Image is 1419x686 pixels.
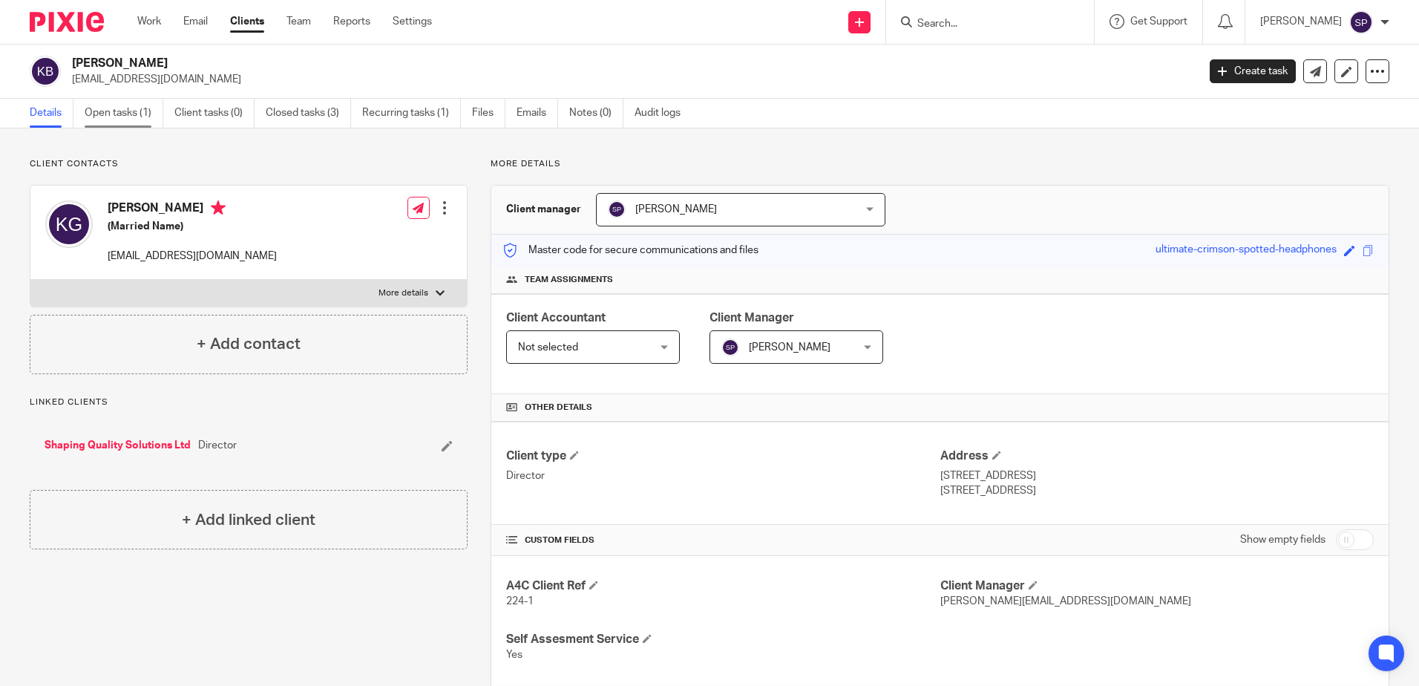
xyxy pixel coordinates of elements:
span: Other details [525,402,592,414]
img: svg%3E [721,339,739,356]
h2: [PERSON_NAME] [72,56,964,71]
span: Not selected [518,342,578,353]
h4: CUSTOM FIELDS [506,535,940,546]
a: Create task [1210,59,1296,83]
span: Get Support [1130,16,1187,27]
h3: Client manager [506,202,581,217]
span: Client Manager [709,312,794,324]
img: Pixie [30,12,104,32]
img: svg%3E [1349,10,1373,34]
span: [PERSON_NAME][EMAIL_ADDRESS][DOMAIN_NAME] [940,596,1191,607]
h4: + Add linked client [182,509,315,532]
h4: Client type [506,448,940,464]
span: Client Accountant [506,312,606,324]
span: Team assignments [525,274,613,286]
i: Primary [211,200,226,215]
span: Director [198,438,237,453]
h4: Client Manager [940,578,1374,594]
a: Settings [393,14,432,29]
a: Clients [230,14,264,29]
a: Email [183,14,208,29]
p: More details [378,287,428,299]
h4: Address [940,448,1374,464]
p: Client contacts [30,158,468,170]
a: Shaping Quality Solutions Ltd [45,438,191,453]
span: [PERSON_NAME] [749,342,830,353]
p: [STREET_ADDRESS] [940,483,1374,498]
span: 224-1 [506,596,534,607]
p: More details [491,158,1389,170]
a: Open tasks (1) [85,99,163,128]
a: Work [137,14,161,29]
a: Reports [333,14,370,29]
h4: A4C Client Ref [506,578,940,594]
span: [PERSON_NAME] [635,204,717,215]
a: Files [472,99,505,128]
a: Client tasks (0) [174,99,255,128]
p: Linked clients [30,396,468,408]
img: svg%3E [30,56,61,87]
a: Recurring tasks (1) [362,99,461,128]
input: Search [916,18,1049,31]
div: ultimate-crimson-spotted-headphones [1156,242,1337,259]
p: [EMAIL_ADDRESS][DOMAIN_NAME] [72,72,1187,87]
p: [EMAIL_ADDRESS][DOMAIN_NAME] [108,249,277,264]
a: Notes (0) [569,99,623,128]
a: Closed tasks (3) [266,99,351,128]
p: [STREET_ADDRESS] [940,468,1374,483]
h4: + Add contact [197,333,301,356]
img: svg%3E [608,200,626,218]
p: Director [506,468,940,483]
img: svg%3E [45,200,93,248]
a: Emails [517,99,558,128]
span: Yes [506,650,522,660]
a: Team [286,14,311,29]
h4: [PERSON_NAME] [108,200,277,219]
h5: (Married Name) [108,219,277,234]
label: Show empty fields [1240,532,1325,547]
p: Master code for secure communications and files [502,243,758,258]
p: [PERSON_NAME] [1260,14,1342,29]
a: Audit logs [635,99,692,128]
h4: Self Assesment Service [506,632,940,647]
a: Details [30,99,73,128]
